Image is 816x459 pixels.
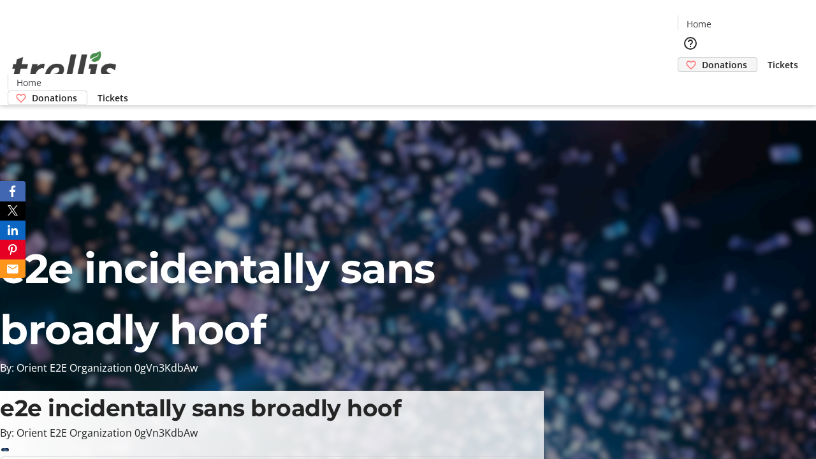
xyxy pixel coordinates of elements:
[98,91,128,105] span: Tickets
[17,76,41,89] span: Home
[757,58,808,71] a: Tickets
[687,17,711,31] span: Home
[8,76,49,89] a: Home
[8,37,121,101] img: Orient E2E Organization 0gVn3KdbAw's Logo
[678,72,703,98] button: Cart
[678,57,757,72] a: Donations
[678,31,703,56] button: Help
[87,91,138,105] a: Tickets
[8,91,87,105] a: Donations
[702,58,747,71] span: Donations
[768,58,798,71] span: Tickets
[678,17,719,31] a: Home
[32,91,77,105] span: Donations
